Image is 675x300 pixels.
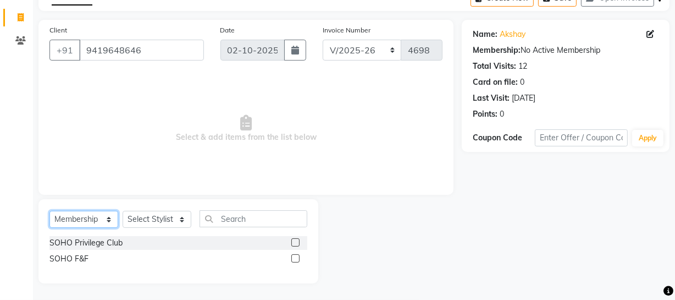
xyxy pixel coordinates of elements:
[500,29,525,40] a: Akshay
[473,45,659,56] div: No Active Membership
[220,25,235,35] label: Date
[323,25,370,35] label: Invoice Number
[535,129,628,146] input: Enter Offer / Coupon Code
[200,210,307,227] input: Search
[49,74,442,184] span: Select & add items from the list below
[473,132,535,144] div: Coupon Code
[79,40,204,61] input: Search by Name/Mobile/Email/Code
[473,29,497,40] div: Name:
[473,108,497,120] div: Points:
[518,61,527,72] div: 12
[49,40,80,61] button: +91
[49,25,67,35] label: Client
[473,92,510,104] div: Last Visit:
[49,253,88,265] div: SOHO F&F
[473,77,518,88] div: Card on file:
[473,45,521,56] div: Membership:
[473,61,516,72] div: Total Visits:
[520,77,524,88] div: 0
[49,237,123,249] div: SOHO Privilege Club
[512,92,535,104] div: [DATE]
[500,108,504,120] div: 0
[632,130,663,146] button: Apply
